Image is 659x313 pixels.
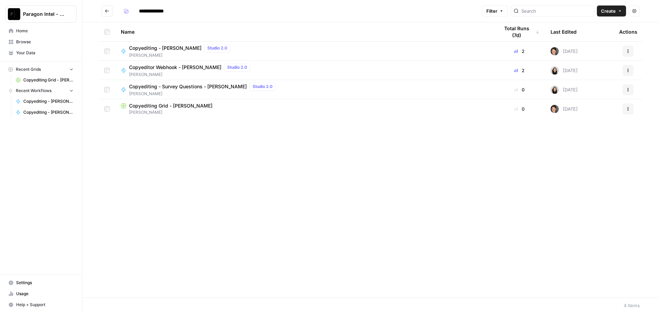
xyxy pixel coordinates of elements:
span: Usage [16,291,73,297]
a: Copyeditor Webhook - [PERSON_NAME]Studio 2.0[PERSON_NAME] [121,63,488,78]
div: Last Edited [551,22,577,41]
span: Copyediting Grid - [PERSON_NAME] [23,77,73,83]
a: Copyediting - [PERSON_NAME]Studio 2.0[PERSON_NAME] [121,44,488,58]
img: t5ef5oef8zpw1w4g2xghobes91mw [551,86,559,94]
span: Your Data [16,50,73,56]
a: Copyediting - [PERSON_NAME] [13,107,77,118]
span: [PERSON_NAME] [129,91,278,97]
a: Browse [5,36,77,47]
span: Settings [16,280,73,286]
span: Studio 2.0 [207,45,227,51]
span: Help + Support [16,302,73,308]
span: Copyediting - [PERSON_NAME] [129,45,201,52]
div: 0 [499,86,540,93]
div: 2 [499,67,540,74]
span: Copyediting - Survey Questions - [PERSON_NAME] [129,83,247,90]
span: Home [16,28,73,34]
div: 2 [499,48,540,55]
div: [DATE] [551,105,578,113]
div: Actions [619,22,637,41]
a: Your Data [5,47,77,58]
button: Filter [482,5,508,16]
span: Copyediting - [PERSON_NAME] [23,109,73,115]
img: Paragon Intel - Copyediting Logo [8,8,20,20]
img: t5ef5oef8zpw1w4g2xghobes91mw [551,66,559,75]
span: Paragon Intel - Copyediting [23,11,65,18]
span: Studio 2.0 [227,64,247,70]
input: Search [521,8,591,14]
div: 0 [499,105,540,112]
button: Workspace: Paragon Intel - Copyediting [5,5,77,23]
button: Help + Support [5,299,77,310]
span: Copyeditor Webhook - [PERSON_NAME] [129,64,221,71]
img: qw00ik6ez51o8uf7vgx83yxyzow9 [551,47,559,55]
span: Filter [486,8,497,14]
div: [DATE] [551,86,578,94]
img: qw00ik6ez51o8uf7vgx83yxyzow9 [551,105,559,113]
span: [PERSON_NAME] [129,71,253,78]
button: Create [597,5,626,16]
div: [DATE] [551,66,578,75]
div: [DATE] [551,47,578,55]
span: Recent Grids [16,66,41,72]
button: Go back [102,5,113,16]
span: Copyediting Grid - [PERSON_NAME] [129,102,212,109]
div: Name [121,22,488,41]
span: Browse [16,39,73,45]
span: Copyediting - [PERSON_NAME] [23,98,73,104]
a: Usage [5,288,77,299]
span: [PERSON_NAME] [129,52,233,58]
a: Copyediting Grid - [PERSON_NAME][PERSON_NAME] [121,102,488,115]
button: Recent Workflows [5,86,77,96]
a: Settings [5,277,77,288]
span: Create [601,8,616,14]
div: Total Runs (7d) [499,22,540,41]
span: Recent Workflows [16,88,51,94]
span: Studio 2.0 [253,83,273,90]
a: Copyediting Grid - [PERSON_NAME] [13,75,77,86]
button: Recent Grids [5,64,77,75]
span: [PERSON_NAME] [121,109,488,115]
a: Copyediting - [PERSON_NAME] [13,96,77,107]
a: Home [5,25,77,36]
div: 4 Items [624,302,640,309]
a: Copyediting - Survey Questions - [PERSON_NAME]Studio 2.0[PERSON_NAME] [121,82,488,97]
